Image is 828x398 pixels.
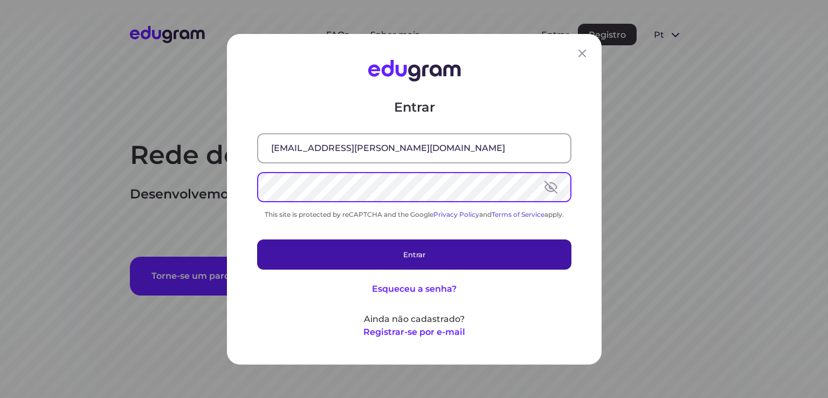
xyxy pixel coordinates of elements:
[363,325,465,338] button: Registrar-se por e-mail
[492,210,544,218] a: Terms of Service
[257,210,571,218] div: This site is protected by reCAPTCHA and the Google and apply.
[372,282,457,295] button: Esqueceu a senha?
[257,239,571,269] button: Entrar
[368,60,460,81] img: Edugram Logo
[257,312,571,325] p: Ainda não cadastrado?
[433,210,479,218] a: Privacy Policy
[258,134,570,162] input: E-mail
[257,98,571,115] p: Entrar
